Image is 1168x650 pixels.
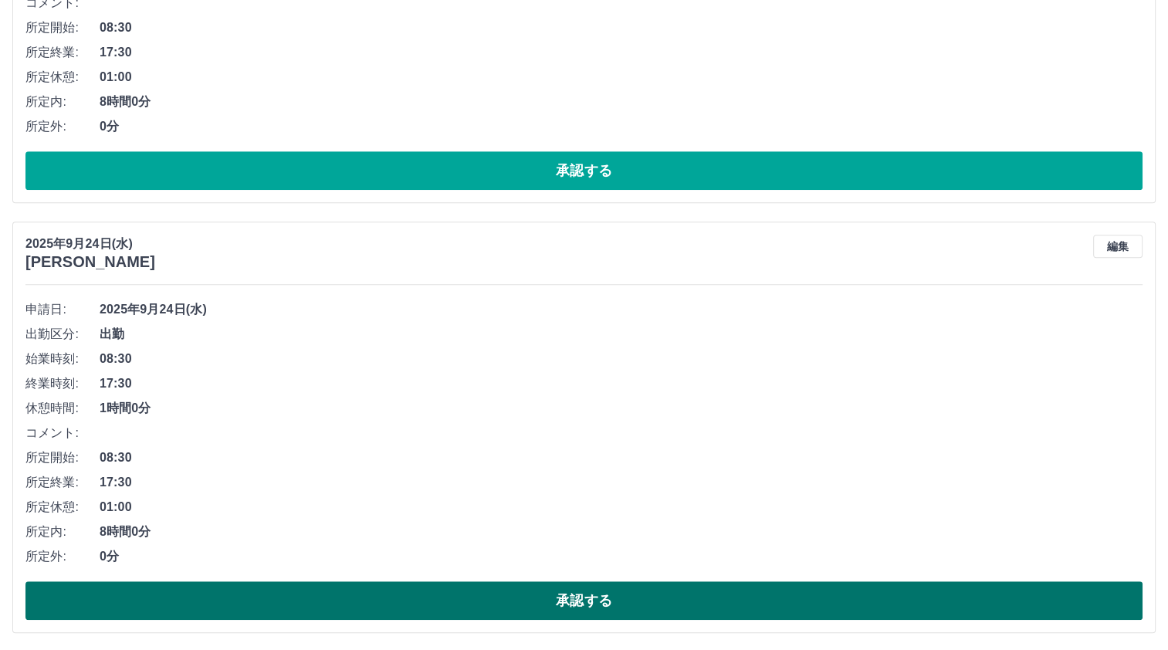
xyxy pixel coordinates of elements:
[100,19,1143,37] span: 08:30
[25,449,100,467] span: 所定開始:
[100,68,1143,86] span: 01:00
[100,325,1143,344] span: 出勤
[100,350,1143,368] span: 08:30
[25,547,100,566] span: 所定外:
[25,43,100,62] span: 所定終業:
[25,374,100,393] span: 終業時刻:
[25,117,100,136] span: 所定外:
[25,581,1143,620] button: 承認する
[25,523,100,541] span: 所定内:
[25,300,100,319] span: 申請日:
[100,399,1143,418] span: 1時間0分
[1093,235,1143,258] button: 編集
[25,253,155,271] h3: [PERSON_NAME]
[25,151,1143,190] button: 承認する
[25,68,100,86] span: 所定休憩:
[25,399,100,418] span: 休憩時間:
[100,117,1143,136] span: 0分
[100,43,1143,62] span: 17:30
[25,93,100,111] span: 所定内:
[25,350,100,368] span: 始業時刻:
[100,300,1143,319] span: 2025年9月24日(水)
[100,523,1143,541] span: 8時間0分
[100,498,1143,516] span: 01:00
[100,449,1143,467] span: 08:30
[25,424,100,442] span: コメント:
[25,473,100,492] span: 所定終業:
[25,498,100,516] span: 所定休憩:
[25,325,100,344] span: 出勤区分:
[100,473,1143,492] span: 17:30
[100,374,1143,393] span: 17:30
[25,235,155,253] p: 2025年9月24日(水)
[25,19,100,37] span: 所定開始:
[100,93,1143,111] span: 8時間0分
[100,547,1143,566] span: 0分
